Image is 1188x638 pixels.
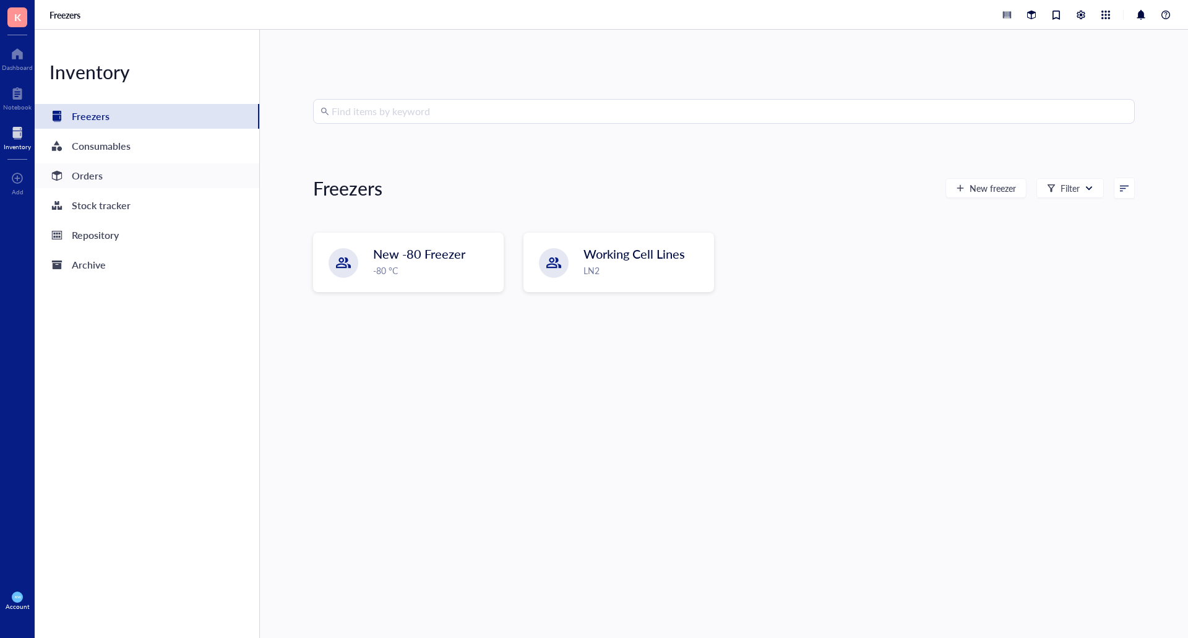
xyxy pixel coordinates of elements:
[14,9,21,25] span: K
[583,264,706,277] div: LN2
[373,245,465,262] span: New -80 Freezer
[3,103,32,111] div: Notebook
[6,603,30,610] div: Account
[35,193,259,218] a: Stock tracker
[583,245,685,262] span: Working Cell Lines
[313,176,382,200] div: Freezers
[1061,181,1080,195] div: Filter
[72,226,119,244] div: Repository
[72,197,131,214] div: Stock tracker
[3,84,32,111] a: Notebook
[373,264,496,277] div: -80 °C
[4,123,31,150] a: Inventory
[35,163,259,188] a: Orders
[35,104,259,129] a: Freezers
[12,188,24,196] div: Add
[72,256,106,274] div: Archive
[35,59,259,84] div: Inventory
[14,595,20,599] span: KW
[49,9,83,20] a: Freezers
[2,64,33,71] div: Dashboard
[72,167,103,184] div: Orders
[945,178,1027,198] button: New freezer
[35,134,259,158] a: Consumables
[72,108,110,125] div: Freezers
[4,143,31,150] div: Inventory
[72,137,131,155] div: Consumables
[970,183,1016,193] span: New freezer
[35,252,259,277] a: Archive
[35,223,259,248] a: Repository
[2,44,33,71] a: Dashboard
